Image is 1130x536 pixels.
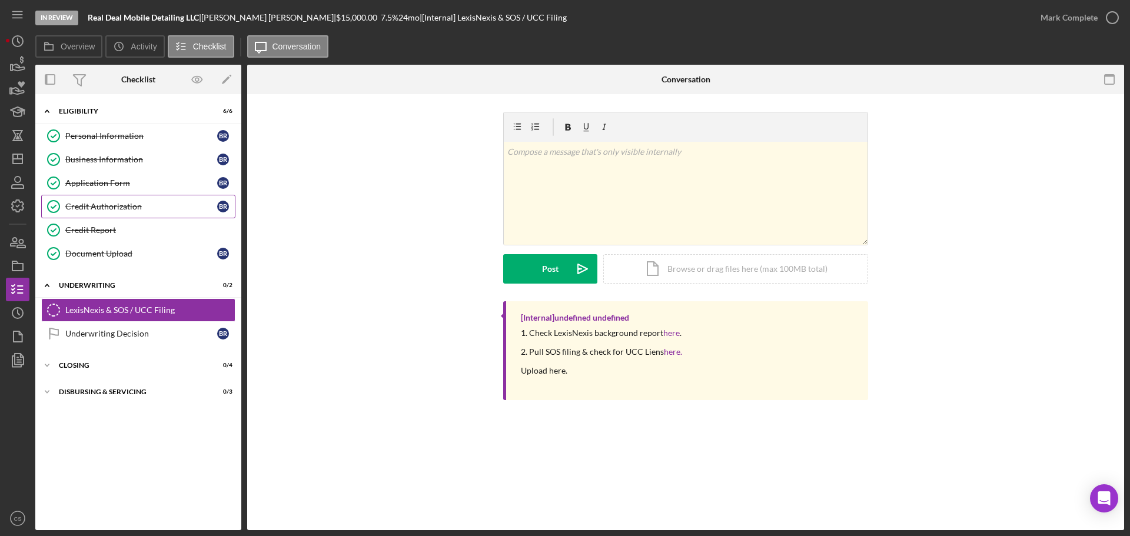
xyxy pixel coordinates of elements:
[88,13,201,22] div: |
[211,282,232,289] div: 0 / 2
[14,515,21,522] text: CS
[381,13,398,22] div: 7.5 %
[65,178,217,188] div: Application Form
[41,218,235,242] a: Credit Report
[65,225,235,235] div: Credit Report
[521,347,682,357] div: 2. Pull SOS filing & check for UCC Liens
[105,35,164,58] button: Activity
[35,11,78,25] div: In Review
[41,148,235,171] a: Business InformationBR
[65,155,217,164] div: Business Information
[217,154,229,165] div: B R
[1090,484,1118,512] div: Open Intercom Messenger
[211,388,232,395] div: 0 / 3
[664,347,682,357] a: here.
[217,130,229,142] div: B R
[59,282,203,289] div: Underwriting
[41,322,235,345] a: Underwriting DecisionBR
[336,13,381,22] div: $15,000.00
[521,328,682,338] div: 1. Check LexisNexis background report .
[521,366,682,375] div: Upload here.
[41,195,235,218] a: Credit AuthorizationBR
[168,35,234,58] button: Checklist
[272,42,321,51] label: Conversation
[217,248,229,259] div: B R
[88,12,199,22] b: Real Deal Mobile Detailing LLC
[503,254,597,284] button: Post
[662,75,710,84] div: Conversation
[41,124,235,148] a: Personal InformationBR
[201,13,336,22] div: [PERSON_NAME] [PERSON_NAME] |
[41,298,235,322] a: LexisNexis & SOS / UCC Filing
[663,328,680,338] a: here
[217,201,229,212] div: B R
[121,75,155,84] div: Checklist
[398,13,420,22] div: 24 mo
[59,388,203,395] div: Disbursing & Servicing
[193,42,227,51] label: Checklist
[211,362,232,369] div: 0 / 4
[1041,6,1098,29] div: Mark Complete
[542,254,559,284] div: Post
[41,171,235,195] a: Application FormBR
[247,35,329,58] button: Conversation
[59,362,203,369] div: Closing
[41,242,235,265] a: Document UploadBR
[65,202,217,211] div: Credit Authorization
[65,249,217,258] div: Document Upload
[35,35,102,58] button: Overview
[61,42,95,51] label: Overview
[521,313,629,322] div: [Internal] undefined undefined
[65,131,217,141] div: Personal Information
[65,329,217,338] div: Underwriting Decision
[211,108,232,115] div: 6 / 6
[420,13,567,22] div: | [Internal] LexisNexis & SOS / UCC Filing
[65,305,235,315] div: LexisNexis & SOS / UCC Filing
[1029,6,1124,29] button: Mark Complete
[59,108,203,115] div: Eligibility
[131,42,157,51] label: Activity
[217,177,229,189] div: B R
[217,328,229,339] div: B R
[6,507,29,530] button: CS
